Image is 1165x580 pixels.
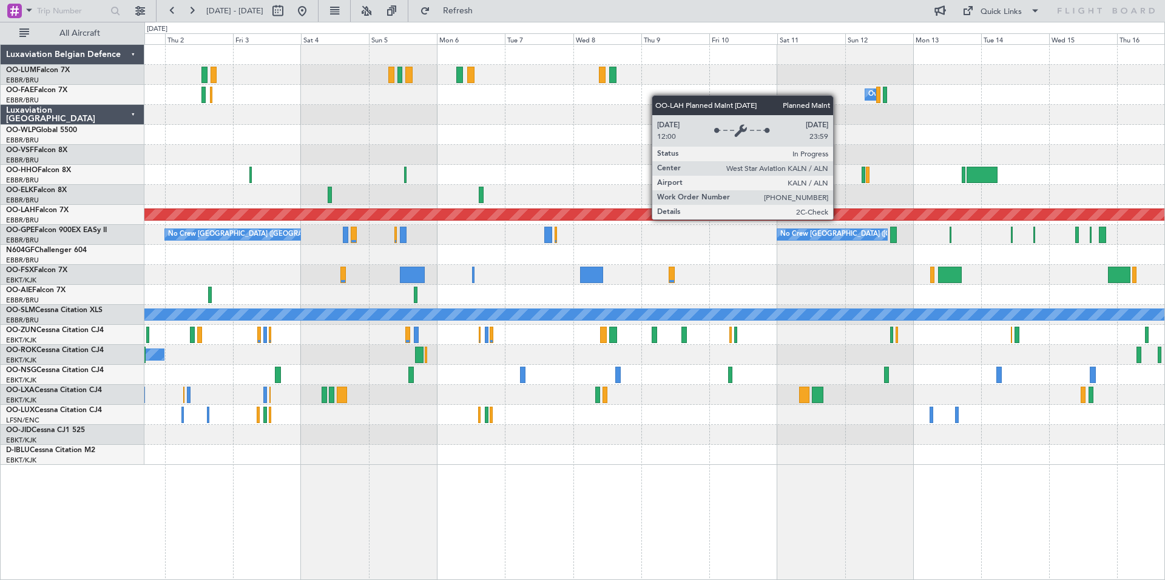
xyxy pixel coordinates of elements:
a: EBBR/BRU [6,256,39,265]
div: [DATE] [147,24,167,35]
a: OO-ROKCessna Citation CJ4 [6,347,104,354]
div: No Crew [GEOGRAPHIC_DATA] ([GEOGRAPHIC_DATA] National) [168,225,371,244]
span: OO-LUX [6,407,35,414]
div: Mon 13 [913,33,981,44]
span: OO-FSX [6,267,34,274]
span: OO-ELK [6,187,33,194]
a: OO-GPEFalcon 900EX EASy II [6,227,107,234]
a: EBKT/KJK [6,376,36,385]
span: OO-JID [6,427,32,434]
a: OO-ELKFalcon 8X [6,187,67,194]
div: Wed 15 [1049,33,1117,44]
a: D-IBLUCessna Citation M2 [6,447,95,454]
div: Owner Melsbroek Air Base [868,85,951,104]
span: OO-WLP [6,127,36,134]
span: OO-LUM [6,67,36,74]
a: OO-HHOFalcon 8X [6,167,71,174]
a: EBBR/BRU [6,76,39,85]
span: D-IBLU [6,447,30,454]
a: EBBR/BRU [6,216,39,225]
div: Tue 7 [505,33,573,44]
a: EBKT/KJK [6,396,36,405]
span: All Aircraft [32,29,128,38]
a: OO-VSFFalcon 8X [6,147,67,154]
button: Quick Links [956,1,1046,21]
a: LFSN/ENC [6,416,39,425]
div: Fri 10 [709,33,777,44]
a: OO-FSXFalcon 7X [6,267,67,274]
span: OO-HHO [6,167,38,174]
a: OO-AIEFalcon 7X [6,287,66,294]
a: OO-LUXCessna Citation CJ4 [6,407,102,414]
span: Refresh [433,7,484,15]
a: OO-ZUNCessna Citation CJ4 [6,327,104,334]
a: OO-LAHFalcon 7X [6,207,69,214]
span: OO-ZUN [6,327,36,334]
button: All Aircraft [13,24,132,43]
span: OO-NSG [6,367,36,374]
span: OO-LAH [6,207,35,214]
div: Thu 9 [641,33,709,44]
div: Sat 4 [301,33,369,44]
a: EBBR/BRU [6,156,39,165]
a: EBBR/BRU [6,96,39,105]
span: OO-ROK [6,347,36,354]
div: No Crew [GEOGRAPHIC_DATA] ([GEOGRAPHIC_DATA] National) [780,225,984,244]
div: Tue 14 [981,33,1049,44]
a: EBBR/BRU [6,236,39,245]
a: EBBR/BRU [6,136,39,145]
a: EBKT/KJK [6,456,36,465]
span: OO-FAE [6,87,34,94]
a: EBBR/BRU [6,296,39,305]
a: OO-JIDCessna CJ1 525 [6,427,85,434]
span: OO-LXA [6,387,35,394]
span: OO-VSF [6,147,34,154]
div: Sat 11 [777,33,845,44]
a: EBKT/KJK [6,356,36,365]
a: OO-SLMCessna Citation XLS [6,307,103,314]
div: Fri 3 [233,33,301,44]
a: EBKT/KJK [6,276,36,285]
a: EBKT/KJK [6,336,36,345]
a: EBBR/BRU [6,196,39,205]
span: OO-SLM [6,307,35,314]
a: OO-LXACessna Citation CJ4 [6,387,102,394]
a: EBBR/BRU [6,316,39,325]
span: OO-GPE [6,227,35,234]
a: N604GFChallenger 604 [6,247,87,254]
a: OO-FAEFalcon 7X [6,87,67,94]
span: [DATE] - [DATE] [206,5,263,16]
div: Wed 8 [573,33,641,44]
div: Sun 12 [845,33,913,44]
div: Mon 6 [437,33,505,44]
div: Thu 2 [165,33,233,44]
a: EBBR/BRU [6,176,39,185]
div: Sun 5 [369,33,437,44]
a: OO-NSGCessna Citation CJ4 [6,367,104,374]
span: N604GF [6,247,35,254]
a: OO-WLPGlobal 5500 [6,127,77,134]
div: Quick Links [981,6,1022,18]
a: OO-LUMFalcon 7X [6,67,70,74]
button: Refresh [414,1,487,21]
a: EBKT/KJK [6,436,36,445]
input: Trip Number [37,2,107,20]
span: OO-AIE [6,287,32,294]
